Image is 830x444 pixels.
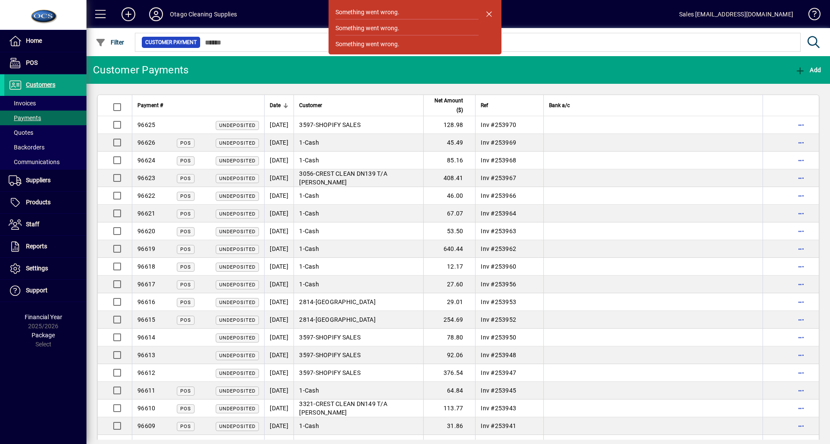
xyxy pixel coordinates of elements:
[423,346,475,364] td: 92.06
[299,316,313,323] span: 2814
[26,37,42,44] span: Home
[219,229,255,235] span: Undeposited
[299,101,322,110] span: Customer
[137,387,155,394] span: 96611
[93,35,127,50] button: Filter
[316,298,376,305] span: [GEOGRAPHIC_DATA]
[305,263,319,270] span: Cash
[481,387,516,394] span: Inv #253945
[794,313,808,327] button: More options
[299,157,303,164] span: 1
[180,388,191,394] span: POS
[4,280,86,301] a: Support
[299,170,313,177] span: 3056
[219,335,255,341] span: Undeposited
[795,67,821,73] span: Add
[316,334,361,341] span: SHOPIFY SALES
[423,276,475,293] td: 27.60
[423,169,475,187] td: 408.41
[219,176,255,181] span: Undeposited
[481,121,516,128] span: Inv #253970
[4,52,86,74] a: POS
[137,139,155,146] span: 96626
[794,295,808,309] button: More options
[9,100,36,107] span: Invoices
[294,417,423,435] td: -
[145,38,197,47] span: Customer Payment
[294,116,423,134] td: -
[264,400,294,417] td: [DATE]
[299,121,313,128] span: 3597
[294,346,423,364] td: -
[180,193,191,199] span: POS
[26,221,39,228] span: Staff
[9,144,45,151] span: Backorders
[137,121,155,128] span: 96625
[137,263,155,270] span: 96618
[423,382,475,400] td: 64.84
[794,419,808,433] button: More options
[299,387,303,394] span: 1
[423,187,475,205] td: 46.00
[93,63,188,77] div: Customer Payments
[270,101,288,110] div: Date
[794,277,808,291] button: More options
[219,424,255,429] span: Undeposited
[142,6,170,22] button: Profile
[294,134,423,152] td: -
[481,281,516,288] span: Inv #253956
[423,293,475,311] td: 29.01
[423,205,475,222] td: 67.07
[137,174,155,181] span: 96623
[115,6,142,22] button: Add
[137,298,155,305] span: 96616
[481,192,516,199] span: Inv #253966
[299,334,313,341] span: 3597
[423,364,475,382] td: 376.54
[26,81,55,88] span: Customers
[423,400,475,417] td: 113.77
[180,140,191,146] span: POS
[4,214,86,235] a: Staff
[180,424,191,429] span: POS
[180,300,191,305] span: POS
[794,401,808,415] button: More options
[219,264,255,270] span: Undeposited
[264,382,294,400] td: [DATE]
[481,405,516,412] span: Inv #253943
[264,205,294,222] td: [DATE]
[802,2,819,30] a: Knowledge Base
[793,62,823,78] button: Add
[294,364,423,382] td: -
[794,153,808,167] button: More options
[794,118,808,132] button: More options
[294,276,423,293] td: -
[4,140,86,155] a: Backorders
[4,125,86,140] a: Quotes
[299,170,387,186] span: CREST CLEAN DN139 T/A [PERSON_NAME]
[299,263,303,270] span: 1
[180,317,191,323] span: POS
[305,422,319,429] span: Cash
[305,387,319,394] span: Cash
[219,300,255,305] span: Undeposited
[305,192,319,199] span: Cash
[137,192,155,199] span: 96622
[299,352,313,358] span: 3597
[137,101,259,110] div: Payment #
[219,388,255,394] span: Undeposited
[294,293,423,311] td: -
[9,114,41,121] span: Payments
[299,210,303,217] span: 1
[481,352,516,358] span: Inv #253948
[180,264,191,270] span: POS
[299,228,303,235] span: 1
[423,417,475,435] td: 31.86
[4,155,86,169] a: Communications
[137,245,155,252] span: 96619
[316,369,361,376] span: SHOPIFY SALES
[264,240,294,258] td: [DATE]
[9,159,60,165] span: Communications
[299,422,303,429] span: 1
[294,400,423,417] td: -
